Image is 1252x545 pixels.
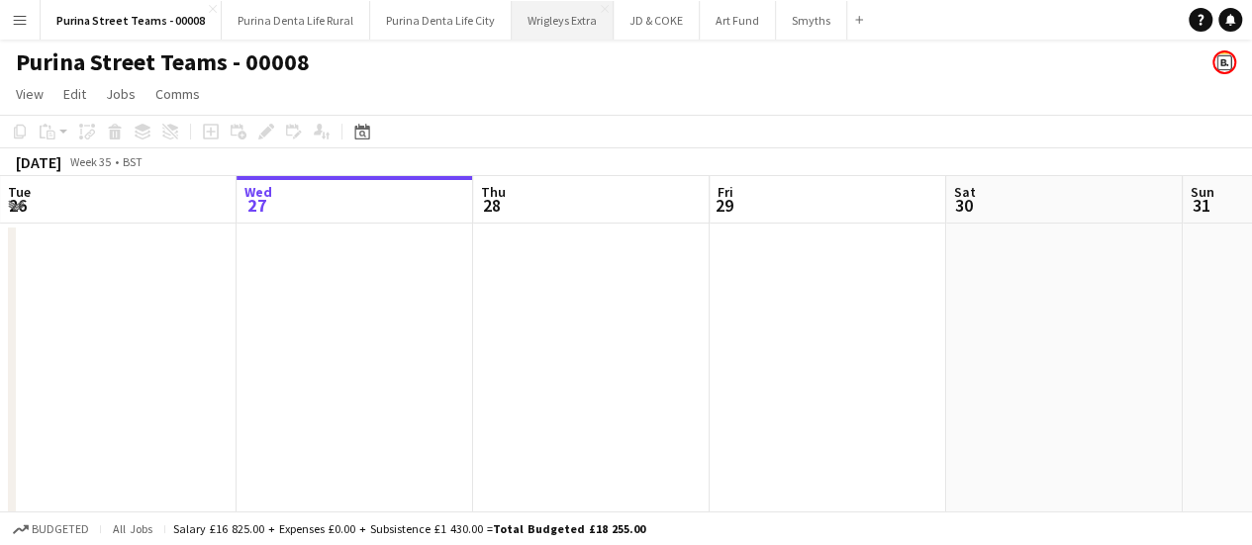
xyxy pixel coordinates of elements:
span: Thu [481,183,506,201]
span: All jobs [109,521,156,536]
span: Budgeted [32,522,89,536]
a: View [8,81,51,107]
a: Comms [147,81,208,107]
button: Purina Denta Life City [370,1,512,40]
span: Wed [244,183,272,201]
button: Purina Denta Life Rural [222,1,370,40]
div: Salary £16 825.00 + Expenses £0.00 + Subsistence £1 430.00 = [173,521,645,536]
a: Edit [55,81,94,107]
button: Art Fund [700,1,776,40]
span: 27 [241,194,272,217]
div: [DATE] [16,152,61,172]
span: Edit [63,85,86,103]
button: Smyths [776,1,847,40]
button: Purina Street Teams - 00008 [41,1,222,40]
span: Week 35 [65,154,115,169]
span: Fri [718,183,733,201]
button: JD & COKE [614,1,700,40]
span: 26 [5,194,31,217]
span: 31 [1188,194,1214,217]
span: Sun [1191,183,1214,201]
button: Budgeted [10,518,92,540]
span: 28 [478,194,506,217]
span: View [16,85,44,103]
span: Jobs [106,85,136,103]
span: 30 [951,194,976,217]
span: Comms [155,85,200,103]
a: Jobs [98,81,144,107]
button: Wrigleys Extra [512,1,614,40]
div: BST [123,154,143,169]
span: Tue [8,183,31,201]
span: Total Budgeted £18 255.00 [493,521,645,536]
span: 29 [715,194,733,217]
app-user-avatar: Bounce Activations Ltd [1212,50,1236,74]
span: Sat [954,183,976,201]
h1: Purina Street Teams - 00008 [16,47,310,77]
